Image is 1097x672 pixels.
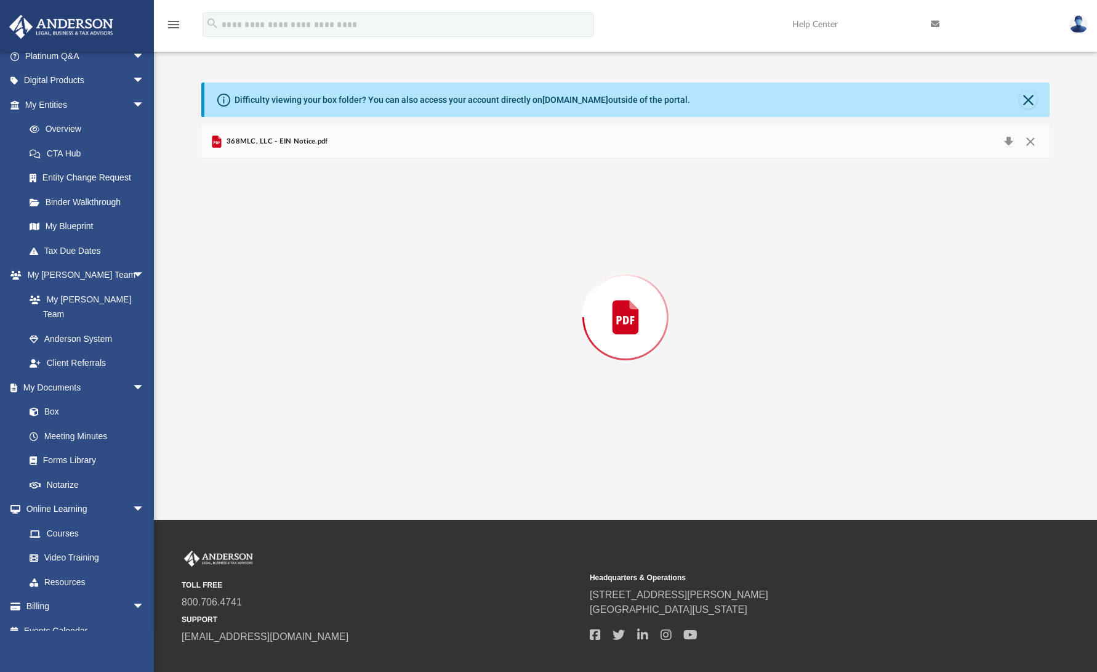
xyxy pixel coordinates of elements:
[17,521,157,546] a: Courses
[9,375,157,400] a: My Documentsarrow_drop_down
[590,589,768,600] a: [STREET_ADDRESS][PERSON_NAME]
[17,448,151,473] a: Forms Library
[9,594,163,619] a: Billingarrow_drop_down
[17,546,151,570] a: Video Training
[9,497,157,522] a: Online Learningarrow_drop_down
[224,136,328,147] span: 368MLC, LLC - EIN Notice.pdf
[17,326,157,351] a: Anderson System
[17,141,163,166] a: CTA Hub
[1019,91,1037,108] button: Close
[132,497,157,522] span: arrow_drop_down
[166,17,181,32] i: menu
[17,166,163,190] a: Entity Change Request
[17,287,151,326] a: My [PERSON_NAME] Team
[9,92,163,117] a: My Entitiesarrow_drop_down
[1019,133,1042,150] button: Close
[17,570,157,594] a: Resources
[590,572,989,583] small: Headquarters & Operations
[132,68,157,94] span: arrow_drop_down
[235,94,690,107] div: Difficulty viewing your box folder? You can also access your account directly on outside of the p...
[182,597,242,607] a: 800.706.4741
[998,133,1020,150] button: Download
[9,263,157,288] a: My [PERSON_NAME] Teamarrow_drop_down
[9,68,163,93] a: Digital Productsarrow_drop_down
[17,117,163,142] a: Overview
[201,126,1050,476] div: Preview
[590,604,747,615] a: [GEOGRAPHIC_DATA][US_STATE]
[1069,15,1088,33] img: User Pic
[17,400,151,424] a: Box
[166,23,181,32] a: menu
[132,263,157,288] span: arrow_drop_down
[182,614,581,625] small: SUPPORT
[542,95,608,105] a: [DOMAIN_NAME]
[6,15,117,39] img: Anderson Advisors Platinum Portal
[206,17,219,30] i: search
[17,238,163,263] a: Tax Due Dates
[17,214,157,239] a: My Blueprint
[17,472,157,497] a: Notarize
[132,44,157,69] span: arrow_drop_down
[182,580,581,591] small: TOLL FREE
[182,551,255,567] img: Anderson Advisors Platinum Portal
[132,375,157,400] span: arrow_drop_down
[132,92,157,118] span: arrow_drop_down
[132,594,157,620] span: arrow_drop_down
[182,631,348,642] a: [EMAIL_ADDRESS][DOMAIN_NAME]
[9,44,163,68] a: Platinum Q&Aarrow_drop_down
[17,424,157,448] a: Meeting Minutes
[9,618,163,643] a: Events Calendar
[17,190,163,214] a: Binder Walkthrough
[17,351,157,376] a: Client Referrals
